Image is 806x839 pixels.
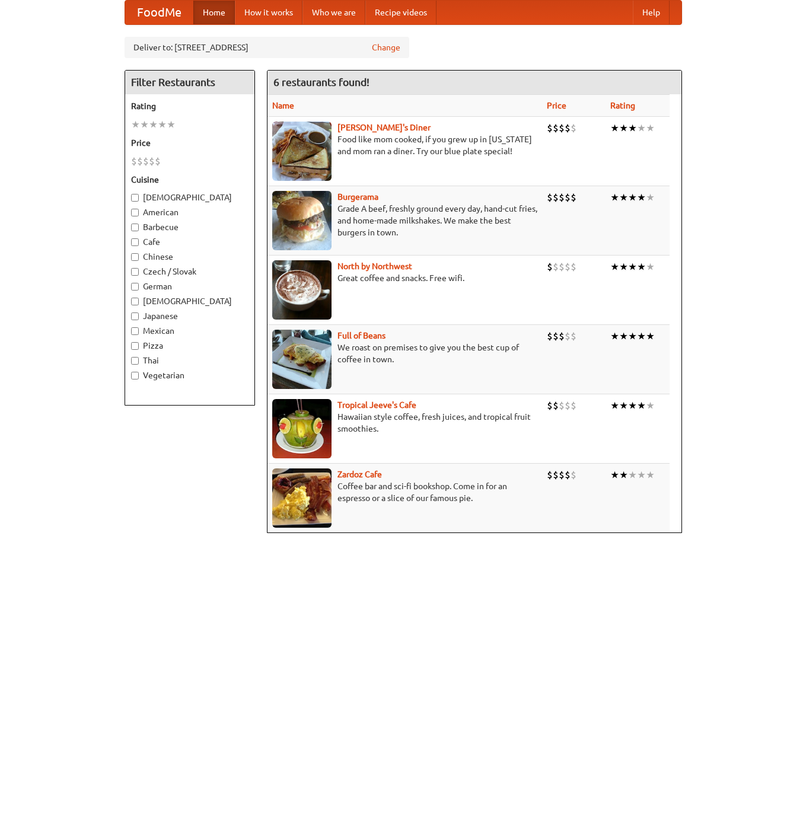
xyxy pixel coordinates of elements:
[619,260,628,273] li: ★
[610,260,619,273] li: ★
[337,331,386,340] b: Full of Beans
[619,191,628,204] li: ★
[272,191,332,250] img: burgerama.jpg
[610,122,619,135] li: ★
[125,71,254,94] h4: Filter Restaurants
[619,468,628,481] li: ★
[637,330,646,343] li: ★
[553,191,559,204] li: $
[272,203,537,238] p: Grade A beef, freshly ground every day, hand-cut fries, and home-made milkshakes. We make the bes...
[547,122,553,135] li: $
[559,260,565,273] li: $
[559,468,565,481] li: $
[547,468,553,481] li: $
[610,101,635,110] a: Rating
[131,266,249,277] label: Czech / Slovak
[571,330,576,343] li: $
[131,221,249,233] label: Barbecue
[158,118,167,131] li: ★
[131,340,249,352] label: Pizza
[272,468,332,528] img: zardoz.jpg
[553,260,559,273] li: $
[131,283,139,291] input: German
[131,155,137,168] li: $
[272,399,332,458] img: jeeves.jpg
[365,1,437,24] a: Recipe videos
[571,191,576,204] li: $
[610,330,619,343] li: ★
[125,37,409,58] div: Deliver to: [STREET_ADDRESS]
[272,411,537,435] p: Hawaiian style coffee, fresh juices, and tropical fruit smoothies.
[637,260,646,273] li: ★
[131,206,249,218] label: American
[628,468,637,481] li: ★
[131,295,249,307] label: [DEMOGRAPHIC_DATA]
[547,260,553,273] li: $
[565,330,571,343] li: $
[272,133,537,157] p: Food like mom cooked, if you grew up in [US_STATE] and mom ran a diner. Try our blue plate special!
[193,1,235,24] a: Home
[559,191,565,204] li: $
[302,1,365,24] a: Who we are
[131,280,249,292] label: German
[372,42,400,53] a: Change
[337,470,382,479] a: Zardoz Cafe
[637,191,646,204] li: ★
[337,192,378,202] a: Burgerama
[131,325,249,337] label: Mexican
[559,399,565,412] li: $
[628,260,637,273] li: ★
[637,122,646,135] li: ★
[337,261,412,271] a: North by Northwest
[337,123,431,132] a: [PERSON_NAME]'s Diner
[619,399,628,412] li: ★
[571,260,576,273] li: $
[272,480,537,504] p: Coffee bar and sci-fi bookshop. Come in for an espresso or a slice of our famous pie.
[140,118,149,131] li: ★
[131,238,139,246] input: Cafe
[131,310,249,322] label: Japanese
[131,236,249,248] label: Cafe
[167,118,176,131] li: ★
[125,1,193,24] a: FoodMe
[628,122,637,135] li: ★
[131,137,249,149] h5: Price
[628,399,637,412] li: ★
[565,191,571,204] li: $
[137,155,143,168] li: $
[155,155,161,168] li: $
[131,355,249,366] label: Thai
[131,174,249,186] h5: Cuisine
[571,399,576,412] li: $
[131,357,139,365] input: Thai
[646,330,655,343] li: ★
[273,76,369,88] ng-pluralize: 6 restaurants found!
[553,399,559,412] li: $
[149,155,155,168] li: $
[235,1,302,24] a: How it works
[131,224,139,231] input: Barbecue
[131,192,249,203] label: [DEMOGRAPHIC_DATA]
[619,330,628,343] li: ★
[131,209,139,216] input: American
[131,327,139,335] input: Mexican
[637,468,646,481] li: ★
[646,122,655,135] li: ★
[272,330,332,389] img: beans.jpg
[131,312,139,320] input: Japanese
[131,372,139,379] input: Vegetarian
[131,268,139,276] input: Czech / Slovak
[272,101,294,110] a: Name
[547,101,566,110] a: Price
[143,155,149,168] li: $
[646,260,655,273] li: ★
[610,191,619,204] li: ★
[571,468,576,481] li: $
[131,298,139,305] input: [DEMOGRAPHIC_DATA]
[272,260,332,320] img: north.jpg
[272,122,332,181] img: sallys.jpg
